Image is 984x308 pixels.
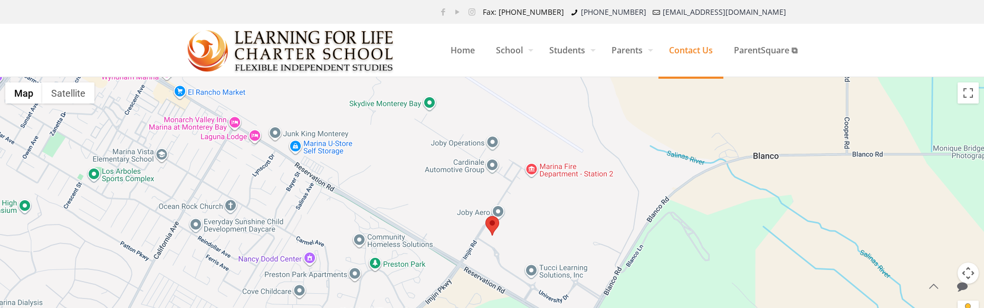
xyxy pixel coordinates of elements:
[539,24,601,77] a: Students
[485,34,539,66] span: School
[658,34,723,66] span: Contact Us
[187,24,395,77] a: Learning for Life Charter School
[440,34,485,66] span: Home
[723,24,808,77] a: ParentSquare ⧉
[438,6,449,17] a: Facebook icon
[539,34,601,66] span: Students
[485,24,539,77] a: School
[723,34,808,66] span: ParentSquare ⧉
[958,82,979,104] button: Toggle fullscreen view
[601,34,658,66] span: Parents
[187,24,395,77] img: Contact Us
[466,6,477,17] a: Instagram icon
[5,82,42,104] button: Show street map
[42,82,94,104] button: Show satellite imagery
[652,7,662,17] i: mail
[601,24,658,77] a: Parents
[658,24,723,77] a: Contact Us
[440,24,485,77] a: Home
[922,275,944,297] a: Back to top icon
[581,7,646,17] a: [PHONE_NUMBER]
[958,263,979,284] button: Map camera controls
[663,7,786,17] a: [EMAIL_ADDRESS][DOMAIN_NAME]
[452,6,463,17] a: YouTube icon
[569,7,580,17] i: phone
